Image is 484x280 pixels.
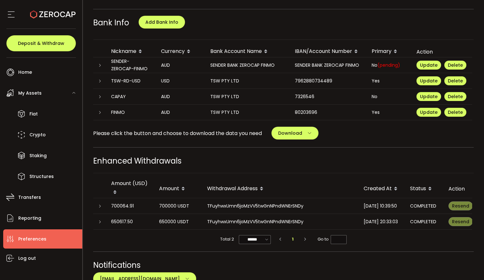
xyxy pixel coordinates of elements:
[290,93,367,100] div: 7326546
[6,35,76,51] button: Deposit & Withdraw
[205,77,290,85] div: TSW PTY LTD
[159,218,197,225] div: 650000 USDT
[111,202,149,210] div: 700064.91
[405,183,443,194] div: Status
[205,62,290,69] div: SENDER BANK ZEROCAP FINMO
[367,46,411,57] div: Primary
[364,202,400,210] div: [DATE] 10:39:50
[444,61,466,70] button: Delete
[156,62,205,69] div: AUD
[106,77,156,85] div: TSW-RD-USD
[443,185,472,192] div: Action
[106,58,156,72] div: SENDER-ZEROCAP-FINMO
[364,218,400,225] div: [DATE] 20:33:03
[416,76,441,85] button: Update
[318,235,347,244] span: Go to
[416,61,441,70] button: Update
[410,202,438,210] div: COMPLETED
[448,109,463,115] span: Delete
[367,77,411,85] div: Yes
[106,180,154,198] div: Amount (USD)
[448,93,463,100] span: Delete
[202,183,359,194] div: Withdrawal Address
[18,214,41,223] span: Reporting
[420,78,438,84] span: Update
[111,218,149,225] div: 650617.50
[29,172,54,181] span: Structures
[416,92,441,101] button: Update
[93,17,129,28] span: Bank Info
[106,109,156,116] div: FINMO
[154,183,202,194] div: Amount
[290,62,367,69] div: SENDER BANK ZEROCAP FINMO
[290,109,367,116] div: 80203696
[444,92,466,101] button: Delete
[411,48,472,55] div: Action
[93,155,474,166] div: Enhanced Withdrawals
[139,16,185,29] button: Add Bank Info
[205,46,290,57] div: Bank Account Name
[377,62,400,68] span: (pending)
[220,235,234,244] span: Total 2
[290,46,367,57] div: IBAN/Account Number
[159,202,197,210] div: 700000 USDT
[156,109,205,116] div: AUD
[29,109,38,119] span: Fiat
[278,130,302,136] span: Download
[145,19,178,25] span: Add Bank Info
[18,89,42,98] span: My Assets
[202,202,359,210] div: TFuyhwxUmn6joMzVV5twGnNPndWNErSNDy
[93,259,474,271] div: Notifications
[18,254,36,263] span: Log out
[106,93,156,100] div: CAPAY
[420,109,438,115] span: Update
[367,62,411,69] div: No
[106,46,156,57] div: Nickname
[271,127,319,140] button: Download
[420,62,438,68] span: Update
[18,68,32,77] span: Home
[156,77,205,85] div: USD
[156,93,205,100] div: AUD
[367,109,411,116] div: Yes
[18,234,46,244] span: Preferences
[416,108,441,117] button: Update
[287,235,299,244] li: 1
[93,129,262,137] span: Please click the button and choose to download the data you need
[448,62,463,68] span: Delete
[202,218,359,225] div: TFuyhwxUmn6joMzVV5twGnNPndWNErSNDy
[205,93,290,100] div: TSW PTY LTD
[18,193,41,202] span: Transfers
[359,183,405,194] div: Created At
[29,151,47,160] span: Staking
[448,78,463,84] span: Delete
[444,76,466,85] button: Delete
[420,93,438,100] span: Update
[18,41,64,46] span: Deposit & Withdraw
[290,77,367,85] div: 7962880734489
[448,201,473,210] button: Resend
[367,93,411,100] div: No
[205,109,290,116] div: TSW PTY LTD
[444,108,466,117] button: Delete
[452,203,469,209] span: Resend
[408,211,484,280] iframe: Chat Widget
[29,130,46,140] span: Crypto
[156,46,205,57] div: Currency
